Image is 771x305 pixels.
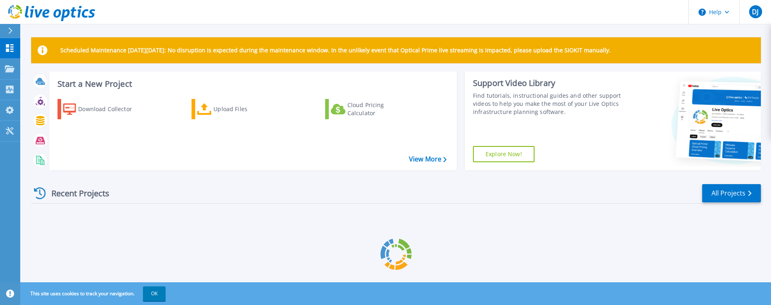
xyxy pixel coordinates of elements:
[473,78,624,88] div: Support Video Library
[58,79,446,88] h3: Start a New Project
[473,146,535,162] a: Explore Now!
[60,47,611,54] p: Scheduled Maintenance [DATE][DATE]: No disruption is expected during the maintenance window. In t...
[347,101,412,117] div: Cloud Pricing Calculator
[143,286,166,301] button: OK
[58,99,148,119] a: Download Collector
[409,155,447,163] a: View More
[192,99,282,119] a: Upload Files
[22,286,166,301] span: This site uses cookies to track your navigation.
[213,101,278,117] div: Upload Files
[78,101,143,117] div: Download Collector
[31,183,120,203] div: Recent Projects
[702,184,761,202] a: All Projects
[752,9,758,15] span: DJ
[325,99,415,119] a: Cloud Pricing Calculator
[473,92,624,116] div: Find tutorials, instructional guides and other support videos to help you make the most of your L...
